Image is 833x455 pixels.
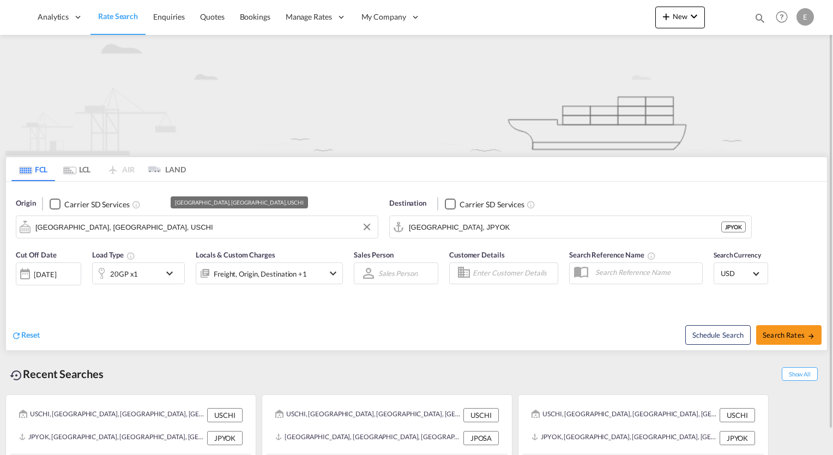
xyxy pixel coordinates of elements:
[361,11,406,22] span: My Company
[463,408,499,422] div: USCHI
[16,284,24,299] md-datepicker: Select
[721,221,746,232] div: JPYOK
[196,262,343,284] div: Freight Origin Destination Factory Stuffingicon-chevron-down
[532,431,717,445] div: JPYOK, Yokohama, Japan, Greater China & Far East Asia, Asia Pacific
[55,157,99,181] md-tab-item: LCL
[687,10,701,23] md-icon: icon-chevron-down
[16,216,378,238] md-input-container: Chicago, IL, USCHI
[389,198,426,209] span: Destination
[660,10,673,23] md-icon: icon-plus 400-fg
[569,250,656,259] span: Search Reference Name
[196,250,275,259] span: Locals & Custom Charges
[110,266,138,282] div: 20GP x1
[10,369,23,382] md-icon: icon-backup-restore
[153,12,185,21] span: Enquiries
[132,200,141,209] md-icon: Unchecked: Search for CY (Container Yard) services for all selected carriers.Checked : Search for...
[11,157,55,181] md-tab-item: FCL
[449,250,504,259] span: Customer Details
[16,198,35,209] span: Origin
[163,267,182,280] md-icon: icon-chevron-down
[11,331,21,340] md-icon: icon-refresh
[720,408,755,422] div: USCHI
[16,250,57,259] span: Cut Off Date
[772,8,791,26] span: Help
[275,431,461,445] div: JPOSA, Osaka, Japan, Greater China & Far East Asia, Asia Pacific
[655,7,705,28] button: icon-plus 400-fgNewicon-chevron-down
[473,265,554,282] input: Enter Customer Details
[11,157,186,181] md-pagination-wrapper: Use the left and right arrow keys to navigate between tabs
[19,431,204,445] div: JPYOK, Yokohama, Japan, Greater China & Far East Asia, Asia Pacific
[782,367,818,381] span: Show All
[38,11,69,22] span: Analytics
[463,431,499,445] div: JPOSA
[240,12,270,21] span: Bookings
[763,331,815,339] span: Search Rates
[354,250,394,259] span: Sales Person
[286,11,332,22] span: Manage Rates
[19,408,204,422] div: USCHI, Chicago, IL, United States, North America, Americas
[409,219,721,235] input: Search by Port
[207,431,243,445] div: JPYOK
[6,182,827,350] div: Origin Checkbox No InkUnchecked: Search for CY (Container Yard) services for all selected carrier...
[720,431,755,445] div: JPYOK
[754,12,766,28] div: icon-magnify
[685,325,751,345] button: Note: By default Schedule search will only considerorigin ports, destination ports and cut off da...
[11,330,40,342] div: icon-refreshReset
[532,408,717,422] div: USCHI, Chicago, IL, United States, North America, Americas
[660,12,701,21] span: New
[527,200,535,209] md-icon: Unchecked: Search for CY (Container Yard) services for all selected carriers.Checked : Search for...
[35,219,372,235] input: Search by Port
[142,157,186,181] md-tab-item: LAND
[34,270,56,279] div: [DATE]
[460,199,524,210] div: Carrier SD Services
[377,265,419,281] md-select: Sales Person
[275,408,461,422] div: USCHI, Chicago, IL, United States, North America, Americas
[714,251,761,259] span: Search Currency
[92,262,185,284] div: 20GP x1icon-chevron-down
[175,196,304,208] div: [GEOGRAPHIC_DATA], [GEOGRAPHIC_DATA], USCHI
[64,199,129,210] div: Carrier SD Services
[807,332,815,340] md-icon: icon-arrow-right
[21,330,40,339] span: Reset
[359,219,375,235] button: Clear Input
[98,11,138,21] span: Rate Search
[5,362,108,386] div: Recent Searches
[126,252,135,260] md-icon: Select multiple loads to view rates
[647,252,656,260] md-icon: Your search will be saved by the below given name
[772,8,796,27] div: Help
[50,198,129,209] md-checkbox: Checkbox No Ink
[16,262,81,285] div: [DATE]
[754,12,766,24] md-icon: icon-magnify
[721,268,751,278] span: USD
[92,250,135,259] span: Load Type
[327,267,340,280] md-icon: icon-chevron-down
[796,8,814,26] div: E
[445,198,524,209] md-checkbox: Checkbox No Ink
[200,12,224,21] span: Quotes
[5,35,828,155] img: new-FCL.png
[590,264,702,280] input: Search Reference Name
[720,266,762,282] md-select: Select Currency: $ USDUnited States Dollar
[390,216,751,238] md-input-container: Yokohama, JPYOK
[207,408,243,422] div: USCHI
[214,266,307,282] div: Freight Origin Destination Factory Stuffing
[756,325,822,345] button: Search Ratesicon-arrow-right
